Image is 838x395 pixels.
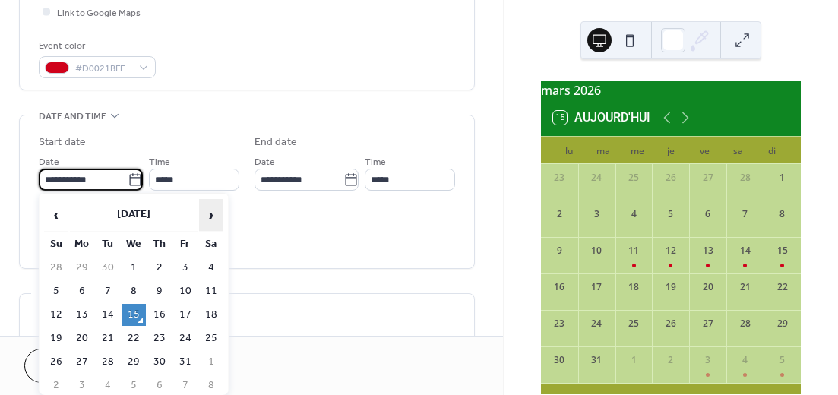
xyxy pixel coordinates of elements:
[147,304,172,326] td: 16
[627,244,640,258] div: 11
[44,304,68,326] td: 12
[39,154,59,170] span: Date
[738,317,752,330] div: 28
[199,280,223,302] td: 11
[70,304,94,326] td: 13
[590,353,603,367] div: 31
[44,280,68,302] td: 5
[552,171,566,185] div: 23
[96,257,120,279] td: 30
[70,199,198,232] th: [DATE]
[149,154,170,170] span: Time
[738,207,752,221] div: 7
[590,244,603,258] div: 10
[147,233,172,255] th: Th
[776,244,789,258] div: 15
[147,351,172,373] td: 30
[147,280,172,302] td: 9
[541,81,801,100] div: mars 2026
[721,137,754,164] div: sa
[70,280,94,302] td: 6
[70,351,94,373] td: 27
[548,107,656,128] button: 15Aujourd'hui
[664,317,678,330] div: 26
[553,137,587,164] div: lu
[122,280,146,302] td: 8
[664,280,678,294] div: 19
[587,137,620,164] div: ma
[590,171,603,185] div: 24
[173,327,198,349] td: 24
[122,233,146,255] th: We
[57,5,141,21] span: Link to Google Maps
[173,351,198,373] td: 31
[701,207,715,221] div: 6
[552,207,566,221] div: 2
[255,134,297,150] div: End date
[664,244,678,258] div: 12
[701,280,715,294] div: 20
[627,207,640,221] div: 4
[75,61,131,77] span: #D0021BFF
[24,349,118,383] button: Cancel
[199,327,223,349] td: 25
[45,200,68,230] span: ‹
[44,327,68,349] td: 19
[701,353,715,367] div: 3
[96,280,120,302] td: 7
[122,257,146,279] td: 1
[552,280,566,294] div: 16
[365,154,386,170] span: Time
[173,233,198,255] th: Fr
[664,353,678,367] div: 2
[96,351,120,373] td: 28
[552,353,566,367] div: 30
[199,351,223,373] td: 1
[776,317,789,330] div: 29
[738,280,752,294] div: 21
[664,207,678,221] div: 5
[776,353,789,367] div: 5
[39,38,153,54] div: Event color
[738,244,752,258] div: 14
[701,171,715,185] div: 27
[39,109,106,125] span: Date and time
[199,233,223,255] th: Sa
[688,137,721,164] div: ve
[552,244,566,258] div: 9
[654,137,688,164] div: je
[44,233,68,255] th: Su
[776,171,789,185] div: 1
[96,233,120,255] th: Tu
[738,171,752,185] div: 28
[590,207,603,221] div: 3
[147,327,172,349] td: 23
[199,257,223,279] td: 4
[173,304,198,326] td: 17
[44,351,68,373] td: 26
[627,317,640,330] div: 25
[70,257,94,279] td: 29
[552,317,566,330] div: 23
[122,327,146,349] td: 22
[620,137,653,164] div: me
[122,304,146,326] td: 15
[755,137,789,164] div: di
[738,353,752,367] div: 4
[96,304,120,326] td: 14
[173,280,198,302] td: 10
[199,304,223,326] td: 18
[701,317,715,330] div: 27
[255,154,275,170] span: Date
[627,280,640,294] div: 18
[44,257,68,279] td: 28
[70,233,94,255] th: Mo
[701,244,715,258] div: 13
[627,353,640,367] div: 1
[200,200,223,230] span: ›
[590,317,603,330] div: 24
[39,134,86,150] div: Start date
[173,257,198,279] td: 3
[122,351,146,373] td: 29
